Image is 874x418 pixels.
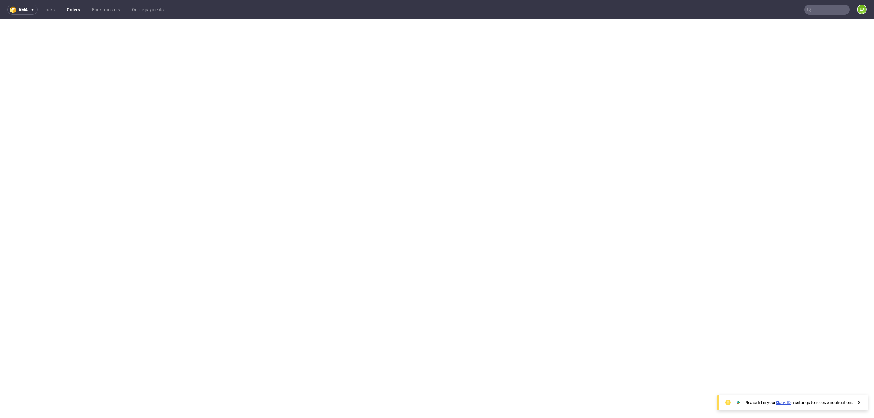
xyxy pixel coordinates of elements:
a: Slack ID [776,400,791,405]
button: ama [7,5,38,15]
span: ama [19,8,28,12]
figcaption: EJ [858,5,866,14]
a: Bank transfers [88,5,124,15]
img: logo [10,6,19,13]
div: Please fill in your in settings to receive notifications [744,399,853,406]
a: Tasks [40,5,58,15]
a: Online payments [128,5,167,15]
img: Slack [735,399,741,406]
a: Orders [63,5,83,15]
